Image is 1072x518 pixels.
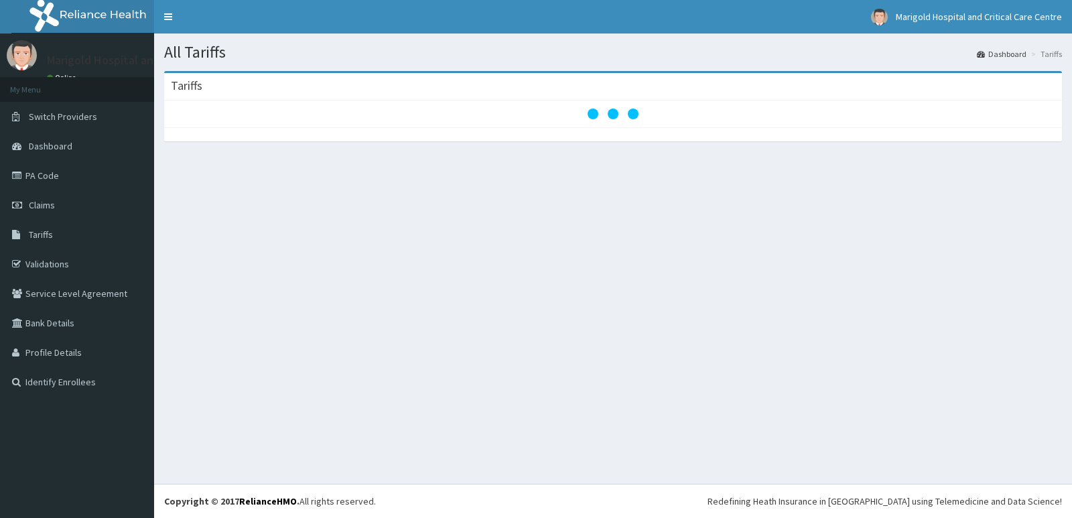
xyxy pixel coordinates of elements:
[871,9,888,25] img: User Image
[239,495,297,507] a: RelianceHMO
[7,40,37,70] img: User Image
[29,229,53,241] span: Tariffs
[1028,48,1062,60] li: Tariffs
[586,87,640,141] svg: audio-loading
[29,111,97,123] span: Switch Providers
[47,73,79,82] a: Online
[977,48,1026,60] a: Dashboard
[171,80,202,92] h3: Tariffs
[708,495,1062,508] div: Redefining Heath Insurance in [GEOGRAPHIC_DATA] using Telemedicine and Data Science!
[164,44,1062,61] h1: All Tariffs
[154,484,1072,518] footer: All rights reserved.
[47,54,265,66] p: Marigold Hospital and Critical Care Centre
[896,11,1062,23] span: Marigold Hospital and Critical Care Centre
[29,199,55,211] span: Claims
[164,495,299,507] strong: Copyright © 2017 .
[29,140,72,152] span: Dashboard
